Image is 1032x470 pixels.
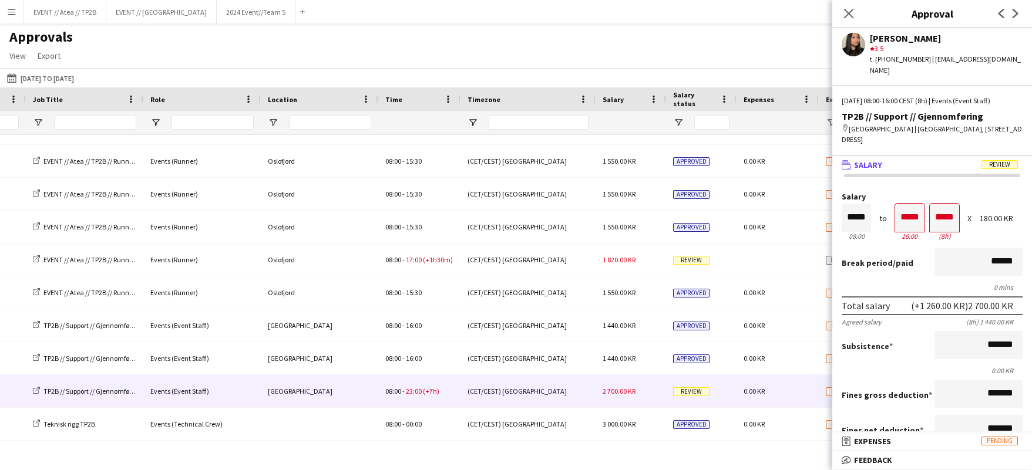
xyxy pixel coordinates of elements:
div: Events (Runner) [143,244,261,276]
span: 08:00 [385,157,401,165]
span: View [9,50,26,61]
span: 08:00 [385,321,401,330]
span: 08:00 [385,222,401,231]
div: (8h) 1 440.00 KR [966,317,1023,326]
div: Events (Technical Crew) [143,408,261,440]
div: Events (Runner) [143,276,261,309]
span: TP2B // Support // Gjennomføring [43,387,141,395]
span: Salary status [673,90,715,108]
mat-expansion-panel-header: ExpensesPending [832,432,1032,450]
span: 15:30 [406,157,422,165]
div: Events (Event Staff) [143,375,261,407]
div: Oslofjord [261,211,378,243]
div: Events (Runner) [143,211,261,243]
div: (CET/CEST) [GEOGRAPHIC_DATA] [460,211,596,243]
span: Approved [673,420,710,429]
a: Export [33,48,65,63]
div: (CET/CEST) [GEOGRAPHIC_DATA] [460,408,596,440]
span: 17:00 [406,255,422,264]
span: EVENT // Atea // TP2B // Runners [43,157,138,165]
span: Expenses [854,436,891,447]
span: - [402,387,405,395]
input: Timezone Filter Input [489,116,589,130]
span: 1 550.00 KR [603,222,636,231]
label: Subsistence [842,341,893,351]
div: (CET/CEST) [GEOGRAPHIC_DATA] [460,375,596,407]
div: Events (Event Staff) [143,309,261,341]
span: Pending [826,354,862,363]
span: Expenses [744,95,774,104]
span: EVENT // Atea // TP2B // Runners [43,255,138,264]
span: Teknisk rigg TP2B [43,420,95,428]
button: 2024 Event//Team 5 [217,1,295,23]
label: Salary [842,192,1023,201]
span: - [402,288,405,297]
span: Role [150,95,165,104]
span: Review [673,387,710,396]
button: EVENT // [GEOGRAPHIC_DATA] [106,1,217,23]
div: (CET/CEST) [GEOGRAPHIC_DATA] [460,178,596,210]
span: Expenses status [826,95,880,104]
div: X [967,214,972,223]
div: [GEOGRAPHIC_DATA] [261,309,378,341]
span: - [402,190,405,198]
div: Events (Runner) [143,145,261,177]
div: Oslofjord [261,276,378,309]
span: Approved [673,322,710,330]
div: 16:00 [895,232,925,241]
span: 1 440.00 KR [603,354,636,363]
span: 08:00 [385,354,401,363]
span: EVENT // Atea // TP2B // Runners [43,288,138,297]
button: Open Filter Menu [268,117,278,128]
span: - [402,255,405,264]
span: Pending [826,157,862,166]
span: Pending [826,387,862,396]
span: Approved [673,354,710,363]
span: Approved [673,190,710,199]
span: - [402,222,405,231]
span: 0.00 KR [744,387,765,395]
div: [GEOGRAPHIC_DATA] | [GEOGRAPHIC_DATA], [STREET_ADDRESS] [842,124,1023,145]
span: 2 700.00 KR [603,387,636,395]
button: Open Filter Menu [150,117,161,128]
span: 08:00 [385,255,401,264]
a: Teknisk rigg TP2B [33,420,95,428]
div: Oslofjord [261,145,378,177]
input: Salary status Filter Input [694,116,730,130]
span: 3 000.00 KR [603,420,636,428]
span: Review [981,160,1018,169]
span: EVENT // Atea // TP2B // Runners [43,190,138,198]
span: Salary [603,95,624,104]
span: TP2B // Support // Gjennomføring [43,354,141,363]
input: Job Title Filter Input [54,116,136,130]
button: Open Filter Menu [33,117,43,128]
span: - [402,157,405,165]
span: 0.00 KR [744,190,765,198]
span: Approved [673,157,710,166]
span: 08:00 [385,190,401,198]
span: Timezone [468,95,500,104]
span: 1 550.00 KR [603,157,636,165]
span: 1 550.00 KR [603,190,636,198]
div: 0.00 KR [842,366,1023,375]
span: 1 550.00 KR [603,288,636,297]
div: Total salary [842,300,890,312]
span: Pending [826,223,862,232]
button: [DATE] to [DATE] [5,71,76,85]
span: Pending [981,437,1018,445]
div: [GEOGRAPHIC_DATA] [261,342,378,374]
span: 00:00 [406,420,422,428]
input: Role Filter Input [172,116,254,130]
div: [DATE] 08:00-16:00 CEST (8h) | Events (Event Staff) [842,96,1023,106]
a: View [5,48,31,63]
label: Fines net deduction [842,425,923,435]
span: - [402,420,405,428]
span: Export [38,50,60,61]
button: Open Filter Menu [826,117,836,128]
span: 16:00 [406,321,422,330]
span: - [402,354,405,363]
div: (CET/CEST) [GEOGRAPHIC_DATA] [460,309,596,341]
div: to [879,214,887,223]
span: Pending [826,322,862,330]
mat-expansion-panel-header: Feedback [832,451,1032,469]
